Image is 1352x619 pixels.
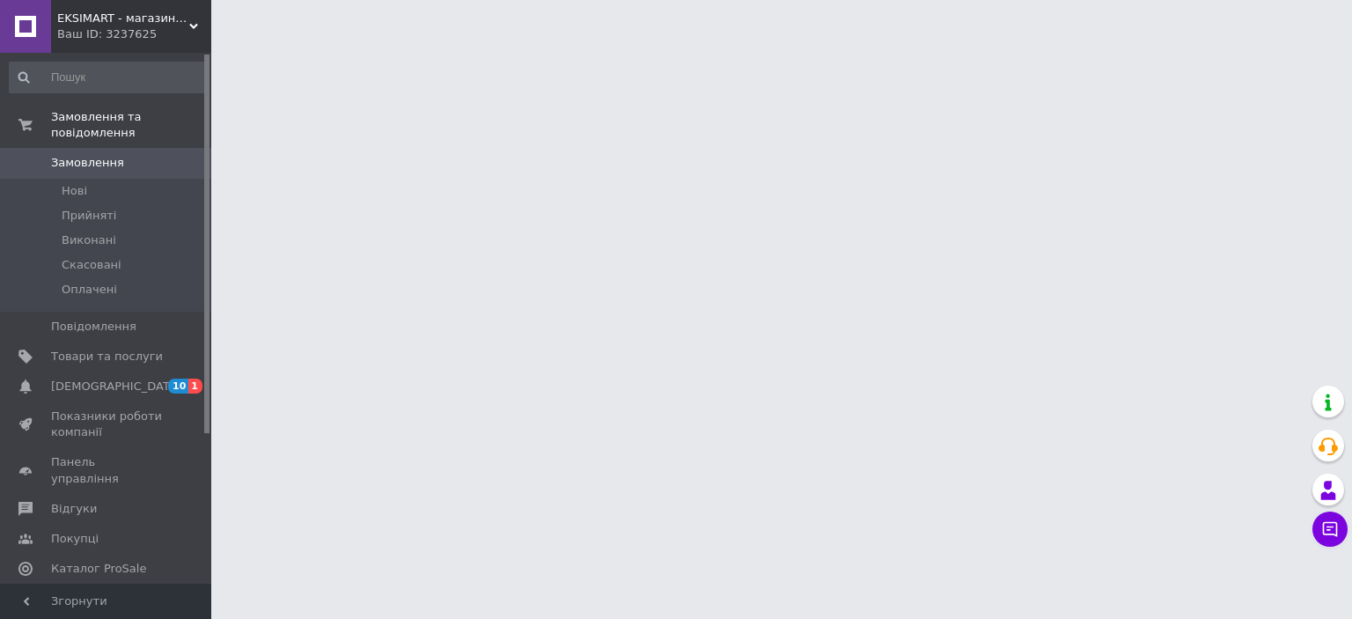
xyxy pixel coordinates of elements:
span: 10 [168,379,188,394]
span: Повідомлення [51,319,136,335]
span: Товари та послуги [51,349,163,365]
button: Чат з покупцем [1312,512,1348,547]
span: Відгуки [51,501,97,517]
span: Замовлення [51,155,124,171]
input: Пошук [9,62,208,93]
div: Ваш ID: 3237625 [57,26,211,42]
span: Прийняті [62,208,116,224]
span: Скасовані [62,257,121,273]
span: Нові [62,183,87,199]
span: 1 [188,379,202,394]
span: [DEMOGRAPHIC_DATA] [51,379,181,394]
span: Виконані [62,232,116,248]
span: Показники роботи компанії [51,409,163,440]
span: Панель управління [51,454,163,486]
span: EKSIMART - магазин корисних речей [57,11,189,26]
span: Каталог ProSale [51,561,146,577]
span: Замовлення та повідомлення [51,109,211,141]
span: Покупці [51,531,99,547]
span: Оплачені [62,282,117,298]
